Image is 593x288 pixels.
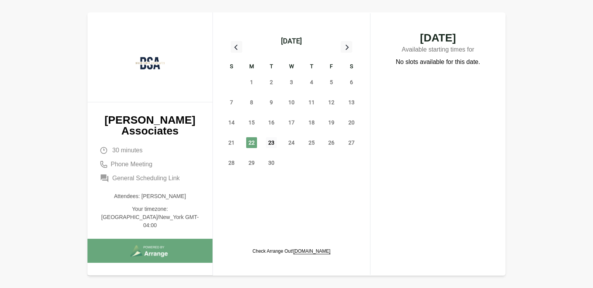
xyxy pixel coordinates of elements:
[242,62,262,72] div: M
[306,117,317,128] span: Thursday, September 18, 2025
[100,115,200,136] p: [PERSON_NAME] Associates
[226,97,237,108] span: Sunday, September 7, 2025
[246,157,257,168] span: Monday, September 29, 2025
[286,117,297,128] span: Wednesday, September 17, 2025
[346,77,357,88] span: Saturday, September 6, 2025
[281,62,302,72] div: W
[326,137,337,148] span: Friday, September 26, 2025
[246,97,257,108] span: Monday, September 8, 2025
[266,97,277,108] span: Tuesday, September 9, 2025
[346,117,357,128] span: Saturday, September 20, 2025
[266,137,277,148] span: Tuesday, September 23, 2025
[386,33,490,43] span: [DATE]
[346,97,357,108] span: Saturday, September 13, 2025
[100,205,200,229] p: Your timezone: [GEOGRAPHIC_DATA]/New_York GMT-04:00
[261,62,281,72] div: T
[281,36,302,47] div: [DATE]
[246,117,257,128] span: Monday, September 15, 2025
[252,248,330,254] p: Check Arrange Out!
[112,146,142,155] span: 30 minutes
[286,97,297,108] span: Wednesday, September 10, 2025
[266,157,277,168] span: Tuesday, September 30, 2025
[286,77,297,88] span: Wednesday, September 3, 2025
[322,62,342,72] div: F
[306,137,317,148] span: Thursday, September 25, 2025
[226,157,237,168] span: Sunday, September 28, 2025
[326,77,337,88] span: Friday, September 5, 2025
[326,117,337,128] span: Friday, September 19, 2025
[341,62,362,72] div: S
[111,160,153,169] span: Phone Meeting
[286,137,297,148] span: Wednesday, September 24, 2025
[266,77,277,88] span: Tuesday, September 2, 2025
[100,192,200,200] p: Attendees: [PERSON_NAME]
[306,97,317,108] span: Thursday, September 11, 2025
[302,62,322,72] div: T
[346,137,357,148] span: Saturday, September 27, 2025
[112,174,180,183] span: General Scheduling Link
[226,137,237,148] span: Sunday, September 21, 2025
[266,117,277,128] span: Tuesday, September 16, 2025
[306,77,317,88] span: Thursday, September 4, 2025
[386,43,490,57] p: Available starting times for
[221,62,242,72] div: S
[293,248,331,254] a: [DOMAIN_NAME]
[226,117,237,128] span: Sunday, September 14, 2025
[246,77,257,88] span: Monday, September 1, 2025
[396,57,480,67] p: No slots available for this date.
[246,137,257,148] span: Monday, September 22, 2025
[326,97,337,108] span: Friday, September 12, 2025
